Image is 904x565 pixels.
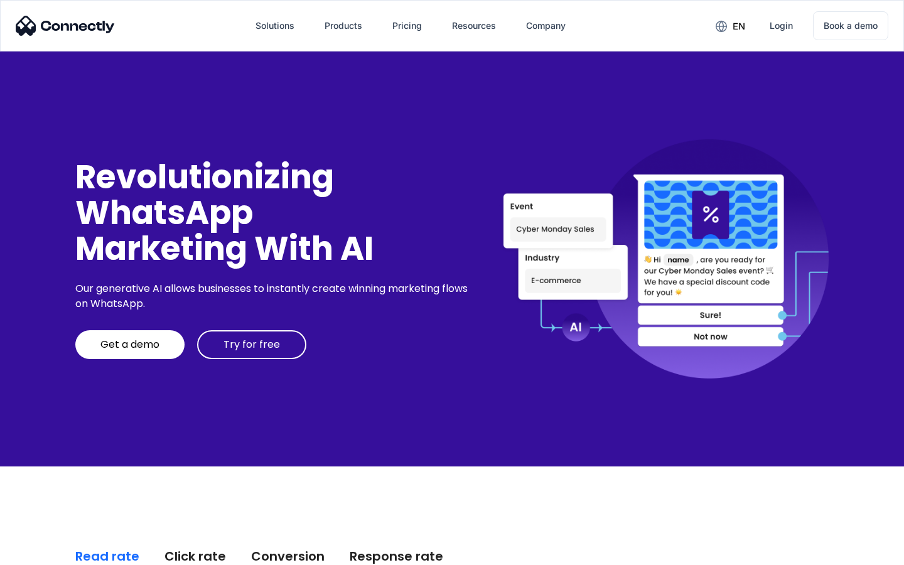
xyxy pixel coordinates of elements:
div: en [733,18,745,35]
div: Click rate [164,547,226,565]
a: Get a demo [75,330,185,359]
div: Solutions [256,17,294,35]
div: Login [770,17,793,35]
div: Products [325,17,362,35]
div: Try for free [223,338,280,351]
div: Read rate [75,547,139,565]
div: Revolutionizing WhatsApp Marketing With AI [75,159,472,267]
div: Pricing [392,17,422,35]
a: Pricing [382,11,432,41]
aside: Language selected: English [13,543,75,561]
a: Try for free [197,330,306,359]
div: Company [526,17,566,35]
div: Response rate [350,547,443,565]
div: Get a demo [100,338,159,351]
ul: Language list [25,543,75,561]
div: Conversion [251,547,325,565]
a: Login [760,11,803,41]
div: Our generative AI allows businesses to instantly create winning marketing flows on WhatsApp. [75,281,472,311]
a: Book a demo [813,11,888,40]
div: Resources [452,17,496,35]
img: Connectly Logo [16,16,115,36]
